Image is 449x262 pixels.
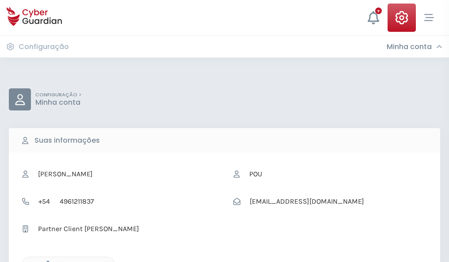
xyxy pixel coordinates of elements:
[35,98,81,107] p: Minha conta
[34,193,55,210] span: +54
[387,42,442,51] div: Minha conta
[19,42,69,51] h3: Configuração
[387,42,432,51] h3: Minha conta
[34,135,100,146] b: Suas informações
[55,193,216,210] input: Telefone
[35,92,81,98] p: CONFIGURAÇÃO >
[375,8,382,14] div: +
